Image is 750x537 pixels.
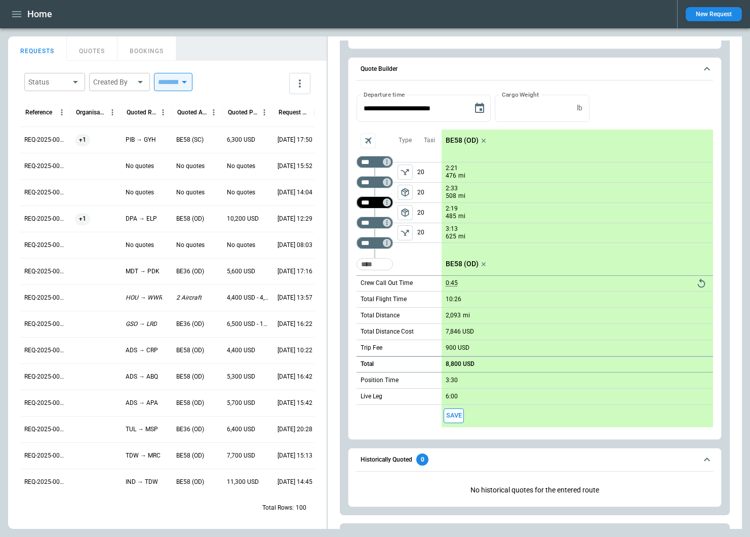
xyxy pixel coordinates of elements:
[446,279,458,287] p: 0:45
[444,408,464,423] button: Save
[458,232,465,241] p: mi
[227,267,255,276] p: 5,600 USD
[361,344,382,352] p: Trip Fee
[126,320,157,328] p: GSO → LRD
[279,109,308,116] div: Request Created At (UTC-05:00)
[176,346,204,355] p: BE58 (OD)
[398,164,413,180] span: Type of sector
[446,312,461,319] p: 2,093
[357,217,393,229] div: Too short
[176,294,202,302] p: 2 Aircraft
[416,453,428,466] div: 0
[25,109,52,116] div: Reference
[227,215,259,223] p: 10,200 USD
[278,320,312,328] p: 08/04/2025 16:22
[278,451,312,460] p: 07/25/2025 15:13
[686,7,742,21] button: New Request
[227,399,255,407] p: 5,700 USD
[442,130,713,427] div: scrollable content
[126,215,157,223] p: DPA → ELP
[361,295,407,304] p: Total Flight Time
[398,205,413,220] button: left aligned
[126,188,154,197] p: No quotes
[24,478,67,486] p: REQ-2025-000245
[446,225,458,233] p: 3:13
[24,346,67,355] p: REQ-2025-000250
[227,136,255,144] p: 6,300 USD
[24,188,67,197] p: REQ-2025-000256
[458,212,465,221] p: mi
[357,156,393,168] div: Too short
[446,344,469,352] p: 900 USD
[424,136,435,145] p: Taxi
[24,451,67,460] p: REQ-2025-000246
[24,425,67,434] p: REQ-2025-000247
[694,276,709,291] button: Reset
[446,377,458,384] p: 3:30
[399,136,412,145] p: Type
[361,327,414,336] p: Total Distance Cost
[227,373,255,381] p: 5,300 USD
[398,225,413,240] span: Type of sector
[469,98,490,118] button: Choose date, selected date is Aug 25, 2025
[400,208,410,218] span: package_2
[446,393,458,400] p: 6:00
[400,187,410,197] span: package_2
[357,478,713,503] div: Historically Quoted0
[417,183,442,202] p: 20
[458,192,465,200] p: mi
[577,104,582,112] p: lb
[446,192,456,200] p: 508
[176,215,204,223] p: BE58 (OD)
[446,212,456,221] p: 485
[446,164,458,172] p: 2:21
[176,241,205,250] p: No quotes
[126,478,158,486] p: IND → TDW
[444,408,464,423] span: Save this aircraft quote and copy details to clipboard
[126,162,154,171] p: No quotes
[463,311,470,320] p: mi
[176,162,205,171] p: No quotes
[398,205,413,220] span: Type of sector
[117,36,176,61] button: BOOKINGS
[227,188,255,197] p: No quotes
[227,320,269,328] p: 6,500 USD - 11,300 USD
[227,425,255,434] p: 6,400 USD
[357,258,393,270] div: Too short
[458,172,465,180] p: mi
[398,225,413,240] button: left aligned
[278,346,312,355] p: 08/01/2025 10:22
[176,399,204,407] p: BE58 (OD)
[296,504,306,512] p: 100
[361,133,376,148] span: Aircraft selection
[126,451,161,460] p: TDW → MRC
[446,185,458,192] p: 2:33
[93,77,134,87] div: Created By
[262,504,294,512] p: Total Rows:
[227,346,255,355] p: 4,400 USD
[176,136,204,144] p: BE58 (SC)
[228,109,258,116] div: Quoted Price
[357,237,393,249] div: Too short
[127,109,156,116] div: Quoted Route
[289,73,310,94] button: more
[126,425,158,434] p: TUL → MSP
[417,162,442,182] p: 20
[227,451,255,460] p: 7,700 USD
[24,320,67,328] p: REQ-2025-000251
[176,478,204,486] p: BE58 (OD)
[446,232,456,241] p: 625
[27,8,52,20] h1: Home
[156,106,170,119] button: Quoted Route column menu
[308,106,322,119] button: Request Created At (UTC-05:00) column menu
[126,373,158,381] p: ADS → ABQ
[24,215,67,223] p: REQ-2025-000255
[176,320,204,328] p: BE36 (OD)
[75,127,90,153] span: +1
[446,360,475,368] p: 8,800 USD
[278,188,312,197] p: 08/22/2025 14:04
[76,109,106,116] div: Organisation
[278,162,312,171] p: 08/22/2025 15:52
[177,109,207,116] div: Quoted Aircraft
[24,136,67,144] p: REQ-2025-000258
